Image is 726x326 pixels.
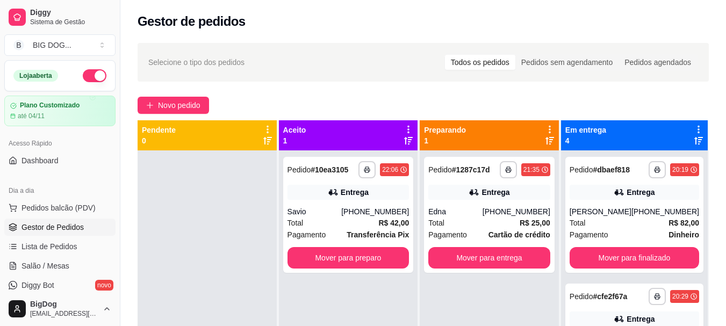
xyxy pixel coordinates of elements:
p: Pendente [142,125,176,135]
p: 1 [283,135,306,146]
div: Acesso Rápido [4,135,116,152]
button: Mover para entrega [428,247,550,269]
p: 1 [424,135,466,146]
article: até 04/11 [18,112,45,120]
div: Edna [428,206,483,217]
div: [PHONE_NUMBER] [631,206,699,217]
p: 0 [142,135,176,146]
span: Selecione o tipo dos pedidos [148,56,245,68]
span: Total [428,217,444,229]
button: Select a team [4,34,116,56]
p: Aceito [283,125,306,135]
div: BIG DOG ... [33,40,71,50]
p: 4 [565,135,606,146]
div: Pedidos sem agendamento [515,55,619,70]
strong: Dinheiro [669,230,699,239]
span: Gestor de Pedidos [21,222,84,233]
strong: # 1287c17d [452,165,490,174]
strong: # 10ea3105 [311,165,348,174]
article: Plano Customizado [20,102,80,110]
span: Lista de Pedidos [21,241,77,252]
div: Savio [287,206,342,217]
a: DiggySistema de Gestão [4,4,116,30]
strong: R$ 42,00 [378,219,409,227]
span: Pedido [287,165,311,174]
strong: Transferência Pix [347,230,409,239]
div: Todos os pedidos [445,55,515,70]
strong: R$ 82,00 [669,219,699,227]
span: Pedido [428,165,452,174]
span: Total [570,217,586,229]
a: Lista de Pedidos [4,238,116,255]
span: [EMAIL_ADDRESS][DOMAIN_NAME] [30,309,98,318]
span: Salão / Mesas [21,260,69,271]
a: Salão / Mesas [4,257,116,274]
span: Diggy Bot [21,280,54,291]
div: 20:29 [672,292,688,301]
strong: # cfe2f67a [593,292,627,301]
button: Pedidos balcão (PDV) [4,199,116,216]
strong: Cartão de crédito [488,230,550,239]
span: Pagamento [287,229,326,241]
span: Total [287,217,304,229]
a: Dashboard [4,152,116,169]
div: Entrega [627,314,655,324]
button: Novo pedido [138,97,209,114]
button: BigDog[EMAIL_ADDRESS][DOMAIN_NAME] [4,296,116,322]
span: Novo pedido [158,99,200,111]
div: 21:35 [523,165,540,174]
div: 20:19 [672,165,688,174]
div: Entrega [481,187,509,198]
strong: R$ 25,00 [520,219,550,227]
a: Plano Customizadoaté 04/11 [4,96,116,126]
span: Pedido [570,165,593,174]
div: 22:06 [382,165,398,174]
button: Alterar Status [83,69,106,82]
span: BigDog [30,300,98,309]
strong: # dbaef818 [593,165,630,174]
p: Em entrega [565,125,606,135]
span: Dashboard [21,155,59,166]
div: [PHONE_NUMBER] [341,206,409,217]
span: Pagamento [428,229,467,241]
a: Gestor de Pedidos [4,219,116,236]
div: [PHONE_NUMBER] [483,206,550,217]
span: Pedido [570,292,593,301]
span: Diggy [30,8,111,18]
h2: Gestor de pedidos [138,13,246,30]
div: Entrega [627,187,655,198]
div: Dia a dia [4,182,116,199]
div: Loja aberta [13,70,58,82]
span: B [13,40,24,50]
div: Entrega [341,187,369,198]
span: plus [146,102,154,109]
button: Mover para preparo [287,247,409,269]
span: Sistema de Gestão [30,18,111,26]
button: Mover para finalizado [570,247,699,269]
span: Pagamento [570,229,608,241]
p: Preparando [424,125,466,135]
div: [PERSON_NAME] [570,206,631,217]
div: Pedidos agendados [619,55,697,70]
a: Diggy Botnovo [4,277,116,294]
span: Pedidos balcão (PDV) [21,202,96,213]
